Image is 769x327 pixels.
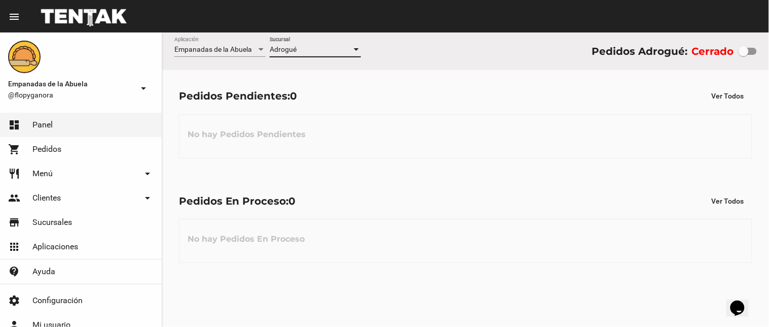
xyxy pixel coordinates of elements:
span: 0 [288,195,296,207]
div: Pedidos Adrogué: [592,43,687,59]
mat-icon: menu [8,11,20,23]
span: Ayuda [32,267,55,277]
span: Ver Todos [712,92,744,100]
span: Empanadas de la Abuela [8,78,133,90]
button: Ver Todos [704,87,752,105]
mat-icon: people [8,192,20,204]
mat-icon: dashboard [8,119,20,131]
mat-icon: shopping_cart [8,143,20,155]
span: Aplicaciones [32,242,78,252]
h3: No hay Pedidos En Proceso [179,224,313,254]
span: Clientes [32,193,61,203]
span: Panel [32,120,53,130]
mat-icon: restaurant [8,168,20,180]
span: Menú [32,169,53,179]
span: Empanadas de la Abuela [174,45,252,53]
button: Ver Todos [704,192,752,210]
mat-icon: store [8,216,20,228]
mat-icon: contact_support [8,266,20,278]
div: Pedidos Pendientes: [179,88,297,104]
label: Cerrado [692,43,734,59]
span: Ver Todos [712,197,744,205]
span: 0 [290,90,297,102]
span: @flopyganora [8,90,133,100]
mat-icon: settings [8,295,20,307]
span: Adrogué [270,45,297,53]
h3: No hay Pedidos Pendientes [179,119,314,150]
mat-icon: arrow_drop_down [141,168,154,180]
div: Pedidos En Proceso: [179,193,296,209]
span: Pedidos [32,144,61,154]
mat-icon: arrow_drop_down [137,82,150,94]
img: f0136945-ed32-4f7c-91e3-a375bc4bb2c5.png [8,41,41,73]
mat-icon: arrow_drop_down [141,192,154,204]
iframe: chat widget [726,286,759,317]
span: Sucursales [32,217,72,227]
span: Configuración [32,296,83,306]
mat-icon: apps [8,241,20,253]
